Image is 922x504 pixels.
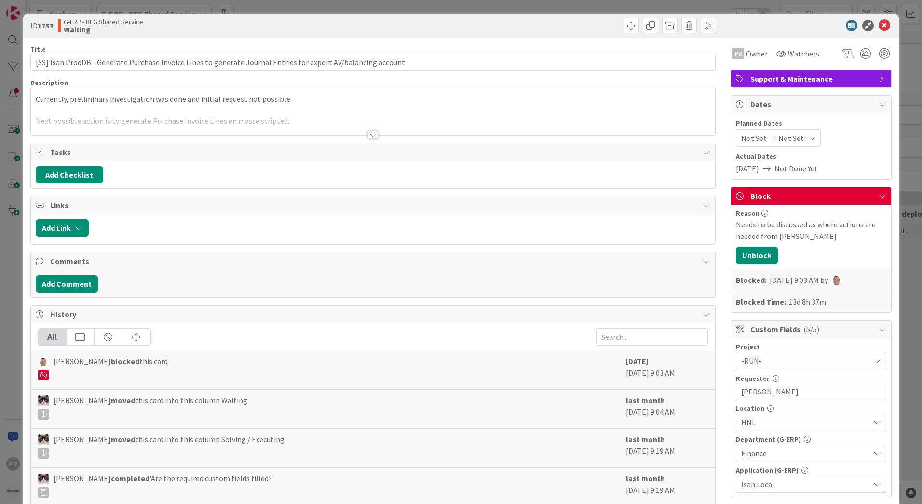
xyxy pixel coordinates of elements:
div: Location [736,405,886,412]
img: Kv [38,395,49,406]
span: [PERSON_NAME] 'Are the required custom fields filled?' [54,473,274,498]
div: Needs to be discussed as where actions are needed from [PERSON_NAME] [736,219,886,242]
span: Not Set [778,132,804,144]
img: lD [831,274,842,286]
div: [DATE] 9:03 AM [626,355,708,384]
b: [DATE] [626,356,649,366]
button: Add Comment [36,275,98,293]
input: Search... [596,328,708,346]
span: [DATE] [736,163,759,174]
b: Blocked: [736,274,767,286]
span: G-ERP - BFG Shared Service [64,18,143,26]
span: Not Set [741,132,767,144]
span: ID [30,20,53,31]
div: Project [736,343,886,350]
span: Support & Maintenance [750,73,874,84]
span: Comments [50,255,698,267]
p: Currently, preliminary investigation was done and initial request not possible. [36,94,710,105]
span: Tasks [50,146,698,158]
div: Application (G-ERP) [736,467,886,474]
img: Kv [38,434,49,445]
b: blocked [111,356,139,366]
button: Add Link [36,219,89,237]
b: Blocked Time: [736,296,786,308]
b: Waiting [64,26,143,33]
b: last month [626,395,665,405]
span: Watchers [788,48,819,59]
input: type card name here... [30,54,716,71]
span: Finance [741,448,869,459]
button: Unblock [736,247,778,264]
span: [PERSON_NAME] this card into this column Waiting [54,394,247,420]
span: -RUN- [741,354,865,367]
span: Actual Dates [736,152,886,162]
span: Description [30,78,68,87]
span: HNL [741,417,869,428]
div: Department (G-ERP) [736,436,886,443]
label: Requester [736,374,770,383]
span: Not Done Yet [774,163,818,174]
label: Title [30,45,46,54]
div: [DATE] 9:19 AM [626,434,708,462]
img: Kv [38,474,49,484]
div: All [39,329,67,345]
span: Planned Dates [736,118,886,128]
b: moved [111,395,135,405]
span: Block [750,190,874,202]
b: moved [111,434,135,444]
div: [DATE] 9:03 AM by [770,274,842,286]
span: Custom Fields [750,323,874,335]
div: PR [732,48,744,59]
span: [PERSON_NAME] this card [54,355,168,380]
img: lD [38,356,49,367]
span: History [50,308,698,320]
span: Dates [750,98,874,110]
b: completed [111,474,149,483]
button: Add Checklist [36,166,103,183]
span: Isah Local [741,478,869,490]
b: 1753 [38,21,53,30]
div: 13d 8h 37m [789,296,826,308]
div: [DATE] 9:19 AM [626,473,708,502]
b: last month [626,474,665,483]
span: ( 5/5 ) [803,324,819,334]
span: [PERSON_NAME] this card into this column Solving / Executing [54,434,285,459]
span: Links [50,199,698,211]
span: Owner [746,48,768,59]
div: [DATE] 9:04 AM [626,394,708,423]
span: Reason [736,210,759,217]
b: last month [626,434,665,444]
